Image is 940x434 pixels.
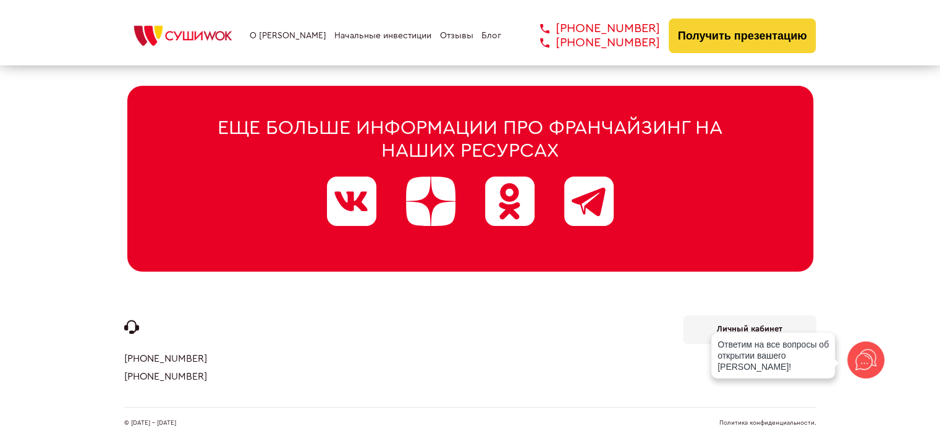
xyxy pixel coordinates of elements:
a: [PHONE_NUMBER] [522,36,660,50]
a: [PHONE_NUMBER] [124,371,207,382]
div: Еще больше информации про франчайзинг на наших ресурсах [186,117,755,162]
img: СУШИWOK [124,22,242,49]
button: Получить презентацию [669,19,816,53]
a: О [PERSON_NAME] [250,31,326,41]
a: Начальные инвестиции [334,31,431,41]
a: [PHONE_NUMBER] [124,353,207,364]
b: Личный кабинет [717,325,782,333]
a: Отзывы [440,31,473,41]
div: Ответим на все вопросы об открытии вашего [PERSON_NAME]! [711,333,835,378]
a: Политика конфиденциальности. [719,420,816,426]
a: Личный кабинет [683,315,816,344]
a: [PHONE_NUMBER] [522,22,660,36]
span: © [DATE] - [DATE] [124,420,176,427]
a: Блог [481,31,501,41]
